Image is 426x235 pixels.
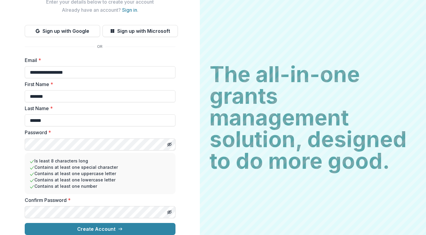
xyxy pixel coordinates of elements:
h2: Already have an account? . [25,7,175,13]
label: Password [25,129,172,136]
button: Create Account [25,223,175,235]
label: Confirm Password [25,196,172,204]
label: Last Name [25,105,172,112]
button: Toggle password visibility [165,140,174,149]
li: Contains at least one lowercase letter [30,177,171,183]
label: Email [25,57,172,64]
li: Contains at least one uppercase letter [30,170,171,177]
button: Toggle password visibility [165,207,174,217]
button: Sign up with Microsoft [103,25,178,37]
a: Sign in [122,7,137,13]
li: Contains at least one number [30,183,171,189]
li: Is least 8 characters long [30,158,171,164]
label: First Name [25,81,172,88]
li: Contains at least one special character [30,164,171,170]
button: Sign up with Google [25,25,100,37]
